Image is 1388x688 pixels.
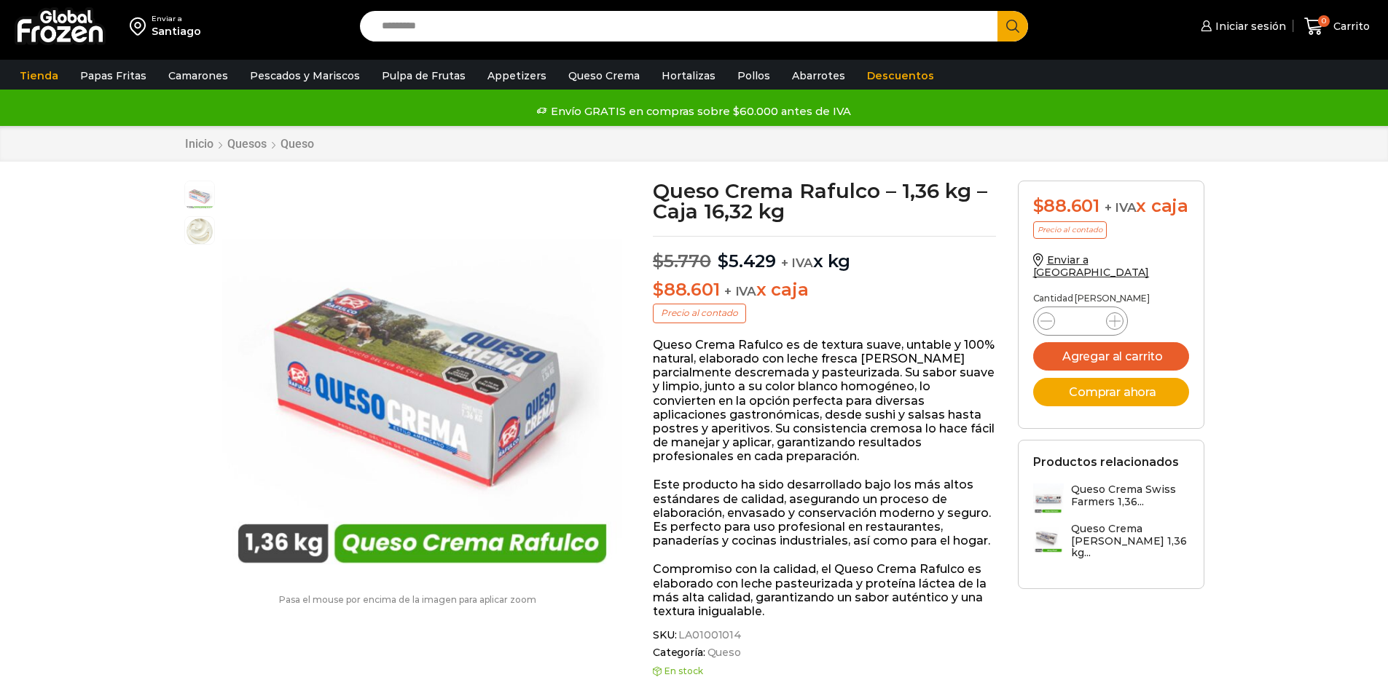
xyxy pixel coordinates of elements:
[1033,196,1189,217] div: x caja
[718,250,776,272] bdi: 5.429
[184,137,315,151] nav: Breadcrumb
[130,14,152,39] img: address-field-icon.svg
[561,62,647,90] a: Queso Crema
[1033,253,1150,279] a: Enviar a [GEOGRAPHIC_DATA]
[653,666,996,676] p: En stock
[1301,9,1373,44] a: 0 Carrito
[185,217,214,246] span: queso-crema
[653,279,664,300] span: $
[73,62,154,90] a: Papas Fritas
[161,62,235,90] a: Camarones
[1071,483,1189,508] h3: Queso Crema Swiss Farmers 1,36...
[1318,15,1330,27] span: 0
[1197,12,1286,41] a: Iniciar sesión
[1071,523,1189,559] h3: Queso Crema [PERSON_NAME] 1,36 kg...
[1033,483,1189,515] a: Queso Crema Swiss Farmers 1,36...
[860,62,941,90] a: Descuentos
[1330,19,1370,33] span: Carrito
[653,279,719,300] bdi: 88.601
[718,250,729,272] span: $
[184,595,632,605] p: Pasa el mouse por encima de la imagen para aplicar zoom
[1033,378,1189,406] button: Comprar ahora
[243,62,367,90] a: Pescados y Mariscos
[152,14,201,24] div: Enviar a
[653,478,996,547] p: Este producto ha sido desarrollado bajo los más altos estándares de calidad, asegurando un proces...
[653,250,664,272] span: $
[781,256,813,270] span: + IVA
[12,62,66,90] a: Tienda
[1033,195,1099,216] bdi: 88.601
[724,284,756,298] span: + IVA
[1067,311,1094,331] input: Product quantity
[997,11,1028,41] button: Search button
[653,250,711,272] bdi: 5.770
[785,62,852,90] a: Abarrotes
[480,62,554,90] a: Appetizers
[653,181,996,221] h1: Queso Crema Rafulco – 1,36 kg – Caja 16,32 kg
[280,137,315,151] a: Queso
[653,304,746,323] p: Precio al contado
[653,236,996,272] p: x kg
[1033,455,1179,469] h2: Productos relacionados
[1033,293,1189,304] p: Cantidad [PERSON_NAME]
[653,280,996,301] p: x caja
[1033,523,1189,566] a: Queso Crema [PERSON_NAME] 1,36 kg...
[730,62,777,90] a: Pollos
[654,62,723,90] a: Hortalizas
[1105,200,1137,215] span: + IVA
[653,338,996,464] p: Queso Crema Rafulco es de textura suave, untable y 100% natural, elaborado con leche fresca [PERS...
[184,137,214,151] a: Inicio
[1033,221,1107,239] p: Precio al contado
[653,562,996,618] p: Compromiso con la calidad, el Queso Crema Rafulco es elaborado con leche pasteurizada y proteína ...
[152,24,201,39] div: Santiago
[1033,195,1044,216] span: $
[185,181,214,210] span: rafulco
[653,647,996,659] span: Categoría:
[375,62,473,90] a: Pulpa de Frutas
[1212,19,1286,33] span: Iniciar sesión
[227,137,267,151] a: Quesos
[1033,342,1189,371] button: Agregar al carrito
[676,629,742,641] span: LA01001014
[653,629,996,641] span: SKU:
[705,647,741,659] a: Queso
